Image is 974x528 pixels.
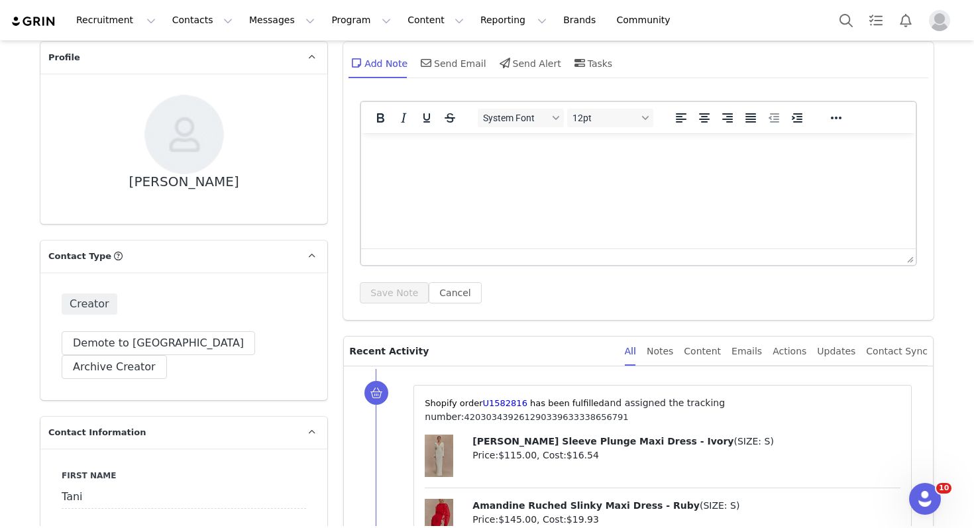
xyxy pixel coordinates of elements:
[48,250,111,263] span: Contact Type
[11,15,57,28] img: grin logo
[647,337,673,366] div: Notes
[472,449,900,462] p: Price: , Cost:
[693,109,716,127] button: Align center
[62,331,255,355] button: Demote to [GEOGRAPHIC_DATA]
[817,337,855,366] div: Updates
[832,5,861,35] button: Search
[902,249,916,265] div: Press the Up and Down arrow keys to resize the editor.
[929,10,950,31] img: placeholder-profile.jpg
[62,355,167,379] button: Archive Creator
[716,109,739,127] button: Align right
[68,5,164,35] button: Recruitment
[731,337,762,366] div: Emails
[786,109,808,127] button: Increase indent
[572,113,637,123] span: 12pt
[773,337,806,366] div: Actions
[737,436,771,447] span: SIZE: S
[415,109,438,127] button: Underline
[625,337,636,366] div: All
[555,5,608,35] a: Brands
[361,133,916,248] iframe: Rich Text Area
[400,5,472,35] button: Content
[48,426,146,439] span: Contact Information
[472,435,900,449] p: ( )
[763,109,785,127] button: Decrease indent
[429,282,481,303] button: Cancel
[129,174,239,189] div: [PERSON_NAME]
[144,95,224,174] img: 8f869eb4-3e77-4666-bc8d-d4cdb55868cc--s.jpg
[241,5,323,35] button: Messages
[909,483,941,515] iframe: Intercom live chat
[349,337,614,366] p: Recent Activity
[921,10,963,31] button: Profile
[498,450,537,460] span: $115.00
[472,499,900,513] p: ( )
[567,514,599,525] span: $19.93
[497,47,561,79] div: Send Alert
[62,293,117,315] span: Creator
[567,109,653,127] button: Font sizes
[369,109,392,127] button: Bold
[482,398,527,408] a: U1582816
[739,109,762,127] button: Justify
[703,500,736,511] span: SIZE: S
[866,337,928,366] div: Contact Sync
[472,5,555,35] button: Reporting
[684,337,721,366] div: Content
[609,5,684,35] a: Community
[360,282,429,303] button: Save Note
[498,514,537,525] span: $145.00
[418,47,486,79] div: Send Email
[62,470,306,482] label: First Name
[572,47,613,79] div: Tasks
[567,450,599,460] span: $16.54
[323,5,399,35] button: Program
[164,5,241,35] button: Contacts
[349,47,407,79] div: Add Note
[936,483,951,494] span: 10
[472,436,733,447] span: [PERSON_NAME] Sleeve Plunge Maxi Dress - Ivory
[472,513,900,527] p: Price: , Cost:
[891,5,920,35] button: Notifications
[464,412,628,422] a: 420303439261290339633338656791
[392,109,415,127] button: Italic
[478,109,564,127] button: Fonts
[825,109,847,127] button: Reveal or hide additional toolbar items
[425,398,604,408] span: ⁨Shopify⁩ order⁨ ⁩ has been fulfilled
[483,113,548,123] span: System Font
[472,500,700,511] span: Amandine Ruched Slinky Maxi Dress - Ruby
[439,109,461,127] button: Strikethrough
[861,5,891,35] a: Tasks
[48,51,80,64] span: Profile
[670,109,692,127] button: Align left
